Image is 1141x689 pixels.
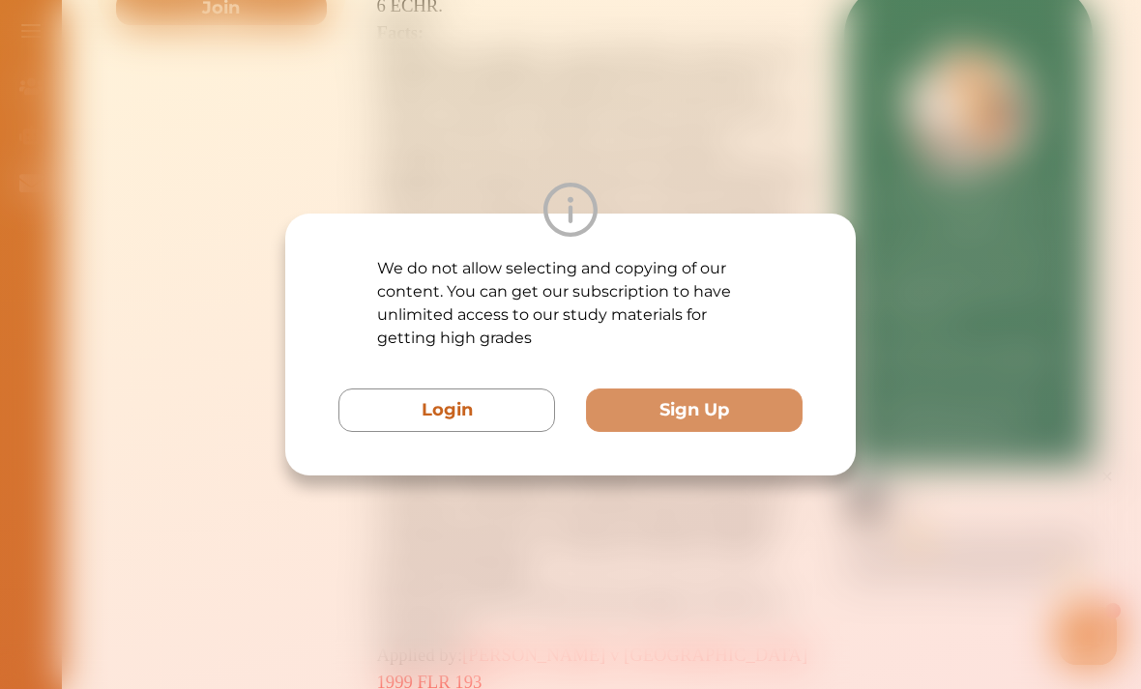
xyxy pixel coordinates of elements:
[169,19,206,56] img: Nini
[169,66,425,123] p: Hey there If you have any questions, I'm here to help! Just text back 'Hi' and choose from the fo...
[377,257,764,350] p: We do not allow selecting and copying of our content. You can get our subscription to have unlimi...
[338,388,555,432] button: Login
[218,32,240,51] div: Nini
[428,141,444,157] i: 1
[586,388,803,432] button: Sign Up
[231,66,249,85] span: 👋
[386,103,403,123] span: 🌟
